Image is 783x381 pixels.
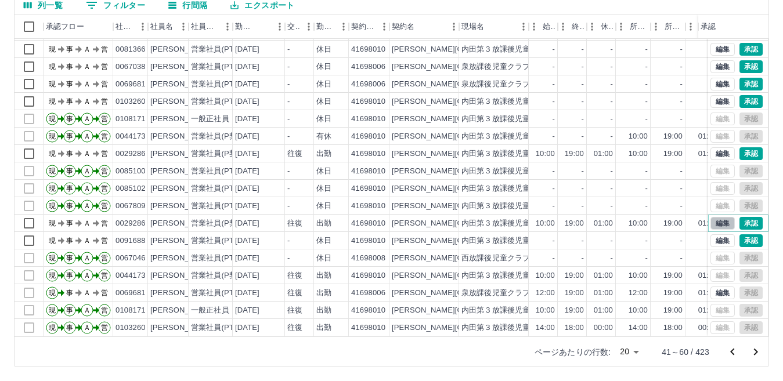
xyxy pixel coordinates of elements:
div: 41698008 [351,253,385,264]
text: Ａ [84,184,91,193]
text: 現 [49,115,56,123]
div: - [611,131,613,142]
div: 19:00 [565,148,584,159]
div: - [287,201,290,212]
div: 0091688 [116,235,146,246]
div: - [582,183,584,194]
div: [PERSON_NAME][GEOGRAPHIC_DATA] [392,235,535,246]
div: - [611,201,613,212]
div: - [582,44,584,55]
div: 0044173 [116,131,146,142]
text: 事 [66,132,73,140]
text: 事 [66,97,73,106]
div: 19:00 [663,148,683,159]
div: - [553,114,555,125]
text: 現 [49,97,56,106]
text: 事 [66,184,73,193]
button: 編集 [710,95,735,108]
text: 営 [101,115,108,123]
div: [DATE] [235,183,259,194]
button: 編集 [710,78,735,90]
div: - [553,44,555,55]
text: Ａ [84,63,91,71]
div: 営業社員(P契約) [191,131,247,142]
div: 休日 [316,79,331,90]
div: 01:00 [698,218,717,229]
div: [PERSON_NAME][GEOGRAPHIC_DATA] [392,114,535,125]
div: [PERSON_NAME][GEOGRAPHIC_DATA] [392,148,535,159]
div: 休日 [316,201,331,212]
div: 社員名 [150,14,173,39]
div: 0085102 [116,183,146,194]
div: [DATE] [235,96,259,107]
button: 前のページへ [721,340,744,364]
div: 泉放課後児童クラブ [461,61,530,72]
text: 営 [101,97,108,106]
div: 所定開始 [616,14,651,39]
text: 営 [101,132,108,140]
div: 勤務区分 [316,14,335,39]
button: メニュー [335,18,352,35]
text: Ａ [84,97,91,106]
div: 41698010 [351,235,385,246]
button: 承認 [739,95,763,108]
div: 内田第３放課後児童クラブ [461,166,553,177]
div: 休日 [316,44,331,55]
div: - [680,201,683,212]
div: - [287,44,290,55]
div: - [680,61,683,72]
div: - [553,235,555,246]
div: 休日 [316,114,331,125]
text: Ａ [84,80,91,88]
div: - [287,235,290,246]
div: 社員区分 [191,14,219,39]
div: [PERSON_NAME][GEOGRAPHIC_DATA] [392,79,535,90]
button: 編集 [710,217,735,230]
div: - [611,235,613,246]
div: [PERSON_NAME] [150,235,214,246]
div: - [287,79,290,90]
text: 営 [101,202,108,210]
text: 事 [66,80,73,88]
div: 内田第３放課後児童クラブ [461,218,553,229]
div: 西放課後児童クラブ [461,253,530,264]
div: - [680,96,683,107]
div: [PERSON_NAME][GEOGRAPHIC_DATA] [392,183,535,194]
div: - [645,79,648,90]
div: 承認 [698,14,759,39]
text: 事 [66,150,73,158]
text: 事 [66,115,73,123]
div: 0108171 [116,114,146,125]
div: 41698010 [351,131,385,142]
div: 01:00 [698,131,717,142]
div: - [680,166,683,177]
div: 41698010 [351,218,385,229]
div: [PERSON_NAME] [150,61,214,72]
text: 現 [49,202,56,210]
div: 41698010 [351,183,385,194]
div: - [287,166,290,177]
button: メニュー [134,18,151,35]
div: [PERSON_NAME] [150,131,214,142]
div: - [645,253,648,264]
text: 事 [66,167,73,175]
div: 営業社員(PT契約) [191,201,252,212]
button: 承認 [739,78,763,90]
text: 現 [49,219,56,227]
text: 事 [66,254,73,262]
div: 往復 [287,148,302,159]
div: [PERSON_NAME] [150,148,214,159]
div: 10:00 [629,218,648,229]
div: 契約名 [392,14,414,39]
div: 0029286 [116,218,146,229]
text: 営 [101,45,108,53]
div: - [287,114,290,125]
div: - [582,114,584,125]
text: 現 [49,63,56,71]
text: Ａ [84,254,91,262]
div: - [582,166,584,177]
div: 始業 [529,14,558,39]
div: - [582,61,584,72]
div: [DATE] [235,44,259,55]
text: Ａ [84,45,91,53]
